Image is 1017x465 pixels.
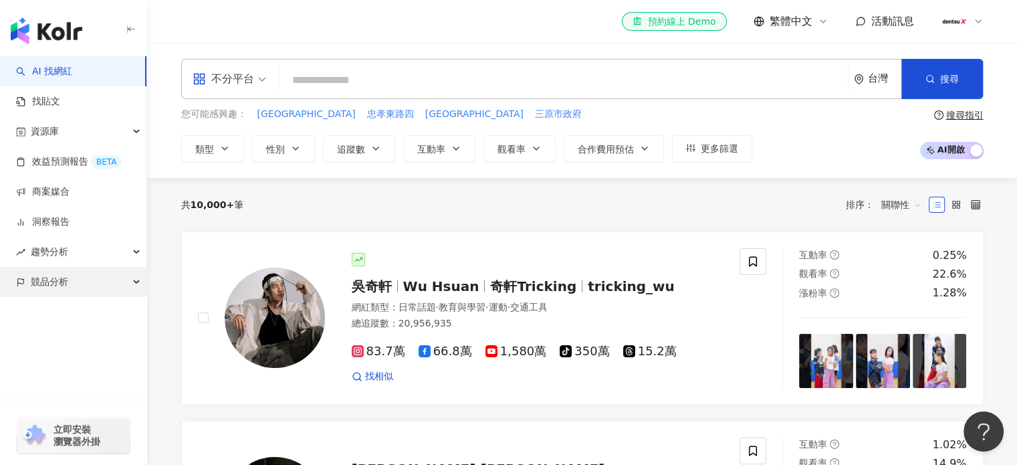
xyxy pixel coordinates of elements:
[881,194,921,215] span: 關聯性
[195,144,214,155] span: 類型
[799,334,853,388] img: post-image
[191,199,235,210] span: 10,000+
[16,65,72,78] a: searchAI 找網紅
[439,302,485,312] span: 教育與學習
[225,268,325,368] img: KOL Avatar
[913,334,967,388] img: post-image
[483,135,556,162] button: 觀看率
[933,438,967,452] div: 1.02%
[485,302,488,312] span: ·
[933,286,967,300] div: 1.28%
[53,424,100,448] span: 立即安裝 瀏覽器外掛
[623,345,677,359] span: 15.2萬
[31,116,59,147] span: 資源庫
[578,144,634,155] span: 合作費用預估
[181,199,244,210] div: 共 筆
[16,215,70,229] a: 洞察報告
[507,302,510,312] span: ·
[323,135,395,162] button: 追蹤數
[672,135,752,162] button: 更多篩選
[257,107,356,122] button: [GEOGRAPHIC_DATA]
[352,301,724,314] div: 網紅類型 ：
[436,302,439,312] span: ·
[403,135,475,162] button: 互動率
[934,110,943,120] span: question-circle
[16,248,25,257] span: rise
[485,345,547,359] span: 1,580萬
[252,135,315,162] button: 性別
[946,110,984,120] div: 搜尋指引
[16,95,60,108] a: 找貼文
[854,74,864,84] span: environment
[846,194,929,215] div: 排序：
[510,302,548,312] span: 交通工具
[417,144,445,155] span: 互動率
[193,68,254,90] div: 不分平台
[534,107,582,122] button: 三原市政府
[352,345,405,359] span: 83.7萬
[16,155,122,169] a: 效益預測報告BETA
[830,440,839,449] span: question-circle
[964,411,1004,452] iframe: Help Scout Beacon - Open
[352,278,392,294] span: 吳奇軒
[622,12,726,31] a: 預約線上 Demo
[31,237,68,267] span: 趨勢分析
[799,288,827,298] span: 漲粉率
[266,144,285,155] span: 性別
[425,108,524,121] span: [GEOGRAPHIC_DATA]
[799,250,827,260] span: 互動率
[11,17,82,44] img: logo
[830,269,839,278] span: question-circle
[701,143,738,154] span: 更多篩選
[856,334,910,388] img: post-image
[940,74,959,84] span: 搜尋
[868,73,901,84] div: 台灣
[365,370,393,383] span: 找相似
[535,108,582,121] span: 三原市政府
[830,288,839,298] span: question-circle
[425,107,524,122] button: [GEOGRAPHIC_DATA]
[497,144,526,155] span: 觀看率
[933,248,967,263] div: 0.25%
[933,267,967,282] div: 22.6%
[193,72,206,86] span: appstore
[564,135,664,162] button: 合作費用預估
[770,14,812,29] span: 繁體中文
[352,317,724,331] div: 總追蹤數 ： 20,956,935
[352,370,393,383] a: 找相似
[588,278,675,294] span: tricking_wu
[941,9,967,34] img: 180x180px_JPG.jpg
[181,231,984,405] a: KOL Avatar吳奇軒Wu Hsuan奇軒Trickingtricking_wu網紅類型：日常話題·教育與學習·運動·交通工具總追蹤數：20,956,93583.7萬66.8萬1,580萬3...
[560,345,609,359] span: 350萬
[367,108,414,121] span: 忠孝東路四
[419,345,472,359] span: 66.8萬
[488,302,507,312] span: 運動
[181,135,244,162] button: 類型
[799,268,827,279] span: 觀看率
[17,417,130,454] a: chrome extension立即安裝 瀏覽器外掛
[257,108,356,121] span: [GEOGRAPHIC_DATA]
[830,250,839,260] span: question-circle
[490,278,576,294] span: 奇軒Tricking
[366,107,415,122] button: 忠孝東路四
[901,59,983,99] button: 搜尋
[21,425,47,446] img: chrome extension
[633,15,715,28] div: 預約線上 Demo
[16,185,70,199] a: 商案媒合
[181,108,247,121] span: 您可能感興趣：
[871,15,914,27] span: 活動訊息
[31,267,68,297] span: 競品分析
[337,144,365,155] span: 追蹤數
[399,302,436,312] span: 日常話題
[799,439,827,450] span: 互動率
[403,278,479,294] span: Wu Hsuan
